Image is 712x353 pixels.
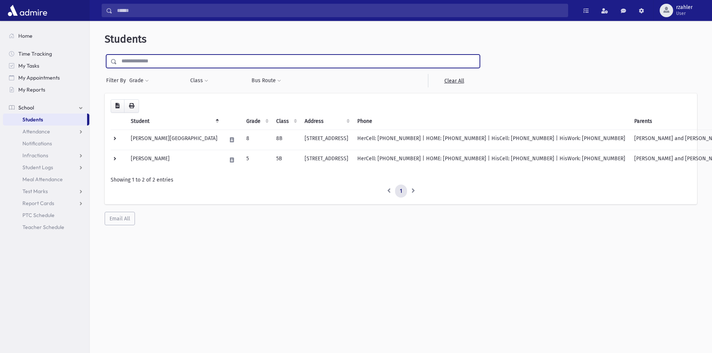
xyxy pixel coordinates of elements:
span: Attendance [22,128,50,135]
a: 1 [395,185,407,198]
span: Report Cards [22,200,54,207]
td: HerCell: [PHONE_NUMBER] | HOME: [PHONE_NUMBER] | HisCell: [PHONE_NUMBER] | HisWork: [PHONE_NUMBER] [353,150,630,170]
button: Bus Route [251,74,281,87]
span: School [18,104,34,111]
a: Report Cards [3,197,89,209]
td: 8B [272,130,300,150]
td: [PERSON_NAME][GEOGRAPHIC_DATA] [126,130,222,150]
button: Print [124,99,139,113]
span: My Reports [18,86,45,93]
td: HerCell: [PHONE_NUMBER] | HOME: [PHONE_NUMBER] | HisCell: [PHONE_NUMBER] | HisWork: [PHONE_NUMBER] [353,130,630,150]
button: Class [190,74,209,87]
span: Student Logs [22,164,53,171]
a: Clear All [428,74,480,87]
a: Home [3,30,89,42]
td: [PERSON_NAME] [126,150,222,170]
a: PTC Schedule [3,209,89,221]
a: Student Logs [3,161,89,173]
td: [STREET_ADDRESS] [300,130,353,150]
span: Home [18,32,33,39]
a: Meal Attendance [3,173,89,185]
td: 5B [272,150,300,170]
span: User [676,10,693,16]
a: Students [3,114,87,126]
a: My Appointments [3,72,89,84]
span: Teacher Schedule [22,224,64,230]
button: Email All [105,212,135,225]
td: 8 [242,130,272,150]
span: Test Marks [22,188,48,195]
span: Filter By [106,77,129,84]
a: My Reports [3,84,89,96]
a: Test Marks [3,185,89,197]
a: Notifications [3,137,89,149]
td: 5 [242,150,272,170]
th: Phone [353,113,630,130]
span: Meal Attendance [22,176,63,183]
a: School [3,102,89,114]
button: CSV [111,99,124,113]
th: Student: activate to sort column descending [126,113,222,130]
span: My Appointments [18,74,60,81]
div: Showing 1 to 2 of 2 entries [111,176,691,184]
th: Class: activate to sort column ascending [272,113,300,130]
td: [STREET_ADDRESS] [300,150,353,170]
span: rzahler [676,4,693,10]
span: Time Tracking [18,50,52,57]
a: Time Tracking [3,48,89,60]
span: Notifications [22,140,52,147]
span: Infractions [22,152,48,159]
button: Grade [129,74,149,87]
span: Students [105,33,147,45]
img: AdmirePro [6,3,49,18]
a: Attendance [3,126,89,137]
span: My Tasks [18,62,39,69]
a: My Tasks [3,60,89,72]
th: Grade: activate to sort column ascending [242,113,272,130]
input: Search [112,4,568,17]
th: Address: activate to sort column ascending [300,113,353,130]
span: PTC Schedule [22,212,55,219]
a: Infractions [3,149,89,161]
a: Teacher Schedule [3,221,89,233]
span: Students [22,116,43,123]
